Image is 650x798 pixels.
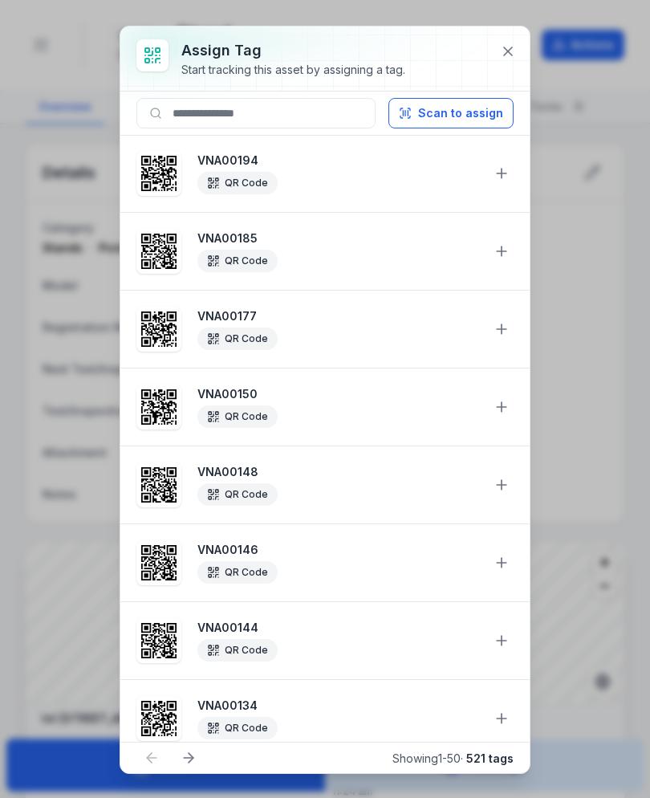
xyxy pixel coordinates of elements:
strong: 521 tags [466,751,514,765]
div: QR Code [197,639,278,662]
strong: VNA00177 [197,308,480,324]
div: QR Code [197,328,278,350]
strong: VNA00194 [197,153,480,169]
strong: VNA00185 [197,230,480,246]
div: QR Code [197,405,278,428]
div: QR Code [197,172,278,194]
div: QR Code [197,561,278,584]
button: Scan to assign [388,98,514,128]
strong: VNA00146 [197,542,480,558]
div: QR Code [197,717,278,739]
div: Start tracking this asset by assigning a tag. [181,62,405,78]
strong: VNA00150 [197,386,480,402]
strong: VNA00144 [197,620,480,636]
strong: VNA00134 [197,698,480,714]
strong: VNA00148 [197,464,480,480]
div: QR Code [197,483,278,506]
div: QR Code [197,250,278,272]
span: Showing 1 - 50 · [392,751,514,765]
h3: Assign tag [181,39,405,62]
